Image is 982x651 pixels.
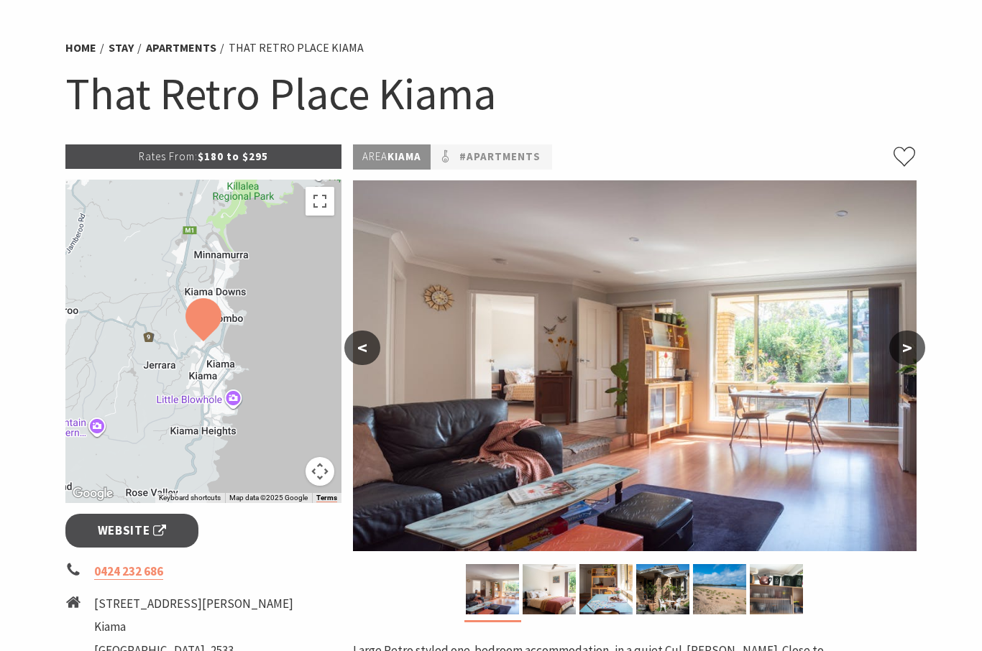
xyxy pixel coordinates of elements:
[146,41,216,56] a: Apartments
[344,331,380,366] button: <
[229,40,364,58] li: That Retro Place Kiama
[316,494,337,503] a: Terms (opens in new tab)
[306,458,334,486] button: Map camera controls
[229,494,308,502] span: Map data ©2025 Google
[94,595,293,614] li: [STREET_ADDRESS][PERSON_NAME]
[98,522,167,541] span: Website
[306,188,334,216] button: Toggle fullscreen view
[109,41,134,56] a: Stay
[69,485,116,504] img: Google
[353,181,917,552] img: Large sun-lit room with lounge, coffee table, smart TV and Kitchenette.
[693,565,746,615] img: Image shows Bombo Beach which you can walk to in 20 minutes
[139,150,198,164] span: Rates From:
[636,565,689,615] img: Front door with two steps up to a small patio. Wrought Iron table and chairs with garden setting
[579,565,633,615] img: Modern vintage style kitchen hutch with retro styling. Laminate table and two chairs
[65,65,917,124] h1: That Retro Place Kiama
[69,485,116,504] a: Click to see this area on Google Maps
[65,145,341,170] p: $180 to $295
[750,565,803,615] img: Kitchen hutch showing Retro styling
[159,494,221,504] button: Keyboard shortcuts
[94,564,163,581] a: 0424 232 686
[362,150,387,164] span: Area
[889,331,925,366] button: >
[353,145,431,170] p: Kiama
[459,149,541,167] a: #Apartments
[65,41,96,56] a: Home
[94,618,293,637] li: Kiama
[523,565,576,615] img: large size bedroom with Queen sized bed , large floor to ceiling windows with garden view.
[466,565,519,615] img: Large sun-lit room with lounge, coffee table, smart TV and Kitchenette.
[65,514,198,548] a: Website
